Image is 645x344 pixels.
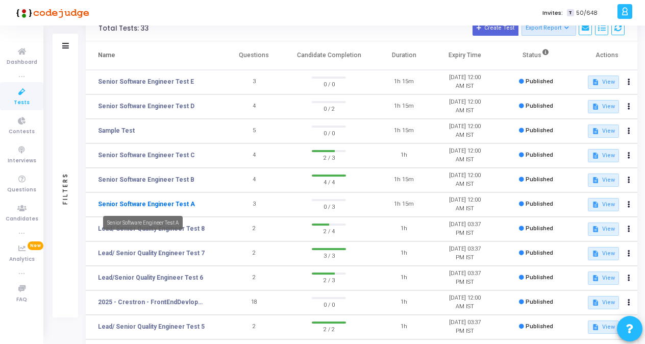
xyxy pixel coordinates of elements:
td: 4 [224,143,285,168]
span: Published [526,323,553,330]
mat-icon: description [592,299,599,306]
mat-icon: description [592,103,599,110]
div: Total Tests: 33 [98,24,148,33]
td: [DATE] 12:00 AM IST [434,94,495,119]
mat-icon: description [592,177,599,184]
span: 2 / 3 [312,152,346,162]
td: 5 [224,119,285,143]
span: T [567,9,574,17]
span: Contests [9,128,35,136]
th: Status [495,41,576,70]
a: Senior Software Engineer Test C [98,151,195,160]
span: Published [526,103,553,109]
button: Create Test [473,21,518,36]
td: 1h 15m [374,94,435,119]
mat-icon: description [592,152,599,159]
a: Lead/ Senior Quality Engineer Test 7 [98,249,205,258]
td: 2 [224,315,285,339]
td: 3 [224,192,285,217]
td: 1h [374,217,435,241]
th: Questions [224,41,285,70]
mat-icon: description [592,275,599,282]
mat-icon: description [592,226,599,233]
td: [DATE] 12:00 AM IST [434,192,495,217]
td: 3 [224,70,285,94]
a: Lead/Senior Quality Engineer Test 6 [98,273,203,282]
td: 2 [224,217,285,241]
span: Tests [14,99,30,107]
a: Senior Software Engineer Test A [98,200,195,209]
th: Candidate Completion [285,41,374,70]
button: View [588,247,619,260]
button: View [588,223,619,236]
span: 50/648 [576,9,598,17]
th: Actions [576,41,637,70]
td: 1h 15m [374,192,435,217]
td: 1h 15m [374,119,435,143]
span: Analytics [9,255,35,264]
mat-icon: description [592,128,599,135]
span: FAQ [16,296,27,304]
mat-icon: description [592,324,599,331]
span: Published [526,78,553,85]
span: Published [526,250,553,256]
a: Senior Software Engineer Test D [98,102,194,111]
a: Senior Software Engineer Test E [98,77,194,86]
button: View [588,100,619,113]
span: 2 / 2 [312,324,346,334]
a: Senior Software Engineer Test B [98,175,194,184]
span: Candidates [6,215,38,224]
td: [DATE] 03:37 PM IST [434,217,495,241]
span: 0 / 0 [312,79,346,89]
span: Published [526,299,553,305]
td: 1h 15m [374,70,435,94]
th: Duration [374,41,435,70]
span: 2 / 4 [312,226,346,236]
span: Published [526,127,553,134]
button: View [588,149,619,162]
td: [DATE] 12:00 AM IST [434,168,495,192]
a: 2025 - Crestron - FrontEndDevlopment - Coding-Test 2 [98,298,208,307]
th: Name [86,41,224,70]
div: Filters [61,132,70,244]
mat-icon: description [592,201,599,208]
label: Invites: [542,9,563,17]
td: 4 [224,94,285,119]
span: 2 / 3 [312,275,346,285]
span: 3 / 3 [312,250,346,260]
span: 0 / 3 [312,201,346,211]
span: 0 / 0 [312,299,346,309]
span: Dashboard [7,58,37,67]
td: [DATE] 03:37 PM IST [434,266,495,290]
td: 4 [224,168,285,192]
td: [DATE] 03:37 PM IST [434,315,495,339]
button: View [588,272,619,285]
td: [DATE] 12:00 AM IST [434,119,495,143]
span: 0 / 2 [312,103,346,113]
a: Lead/ Senior Quality Engineer Test 5 [98,322,205,331]
mat-icon: description [592,79,599,86]
td: 2 [224,241,285,266]
img: logo [13,3,89,23]
span: 4 / 4 [312,177,346,187]
span: Published [526,201,553,207]
button: View [588,321,619,334]
td: [DATE] 03:37 PM IST [434,241,495,266]
td: 1h [374,143,435,168]
span: Published [526,176,553,183]
td: [DATE] 12:00 AM IST [434,290,495,315]
button: View [588,198,619,211]
td: 2 [224,266,285,290]
button: View [588,125,619,138]
td: 1h [374,241,435,266]
span: Published [526,152,553,158]
mat-icon: description [592,250,599,257]
td: [DATE] 12:00 AM IST [434,70,495,94]
td: [DATE] 12:00 AM IST [434,143,495,168]
span: Published [526,274,553,281]
button: Export Report [522,21,576,36]
td: 1h [374,266,435,290]
button: View [588,174,619,187]
span: 0 / 0 [312,128,346,138]
div: Senior Software Engineer Test A [103,216,183,230]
